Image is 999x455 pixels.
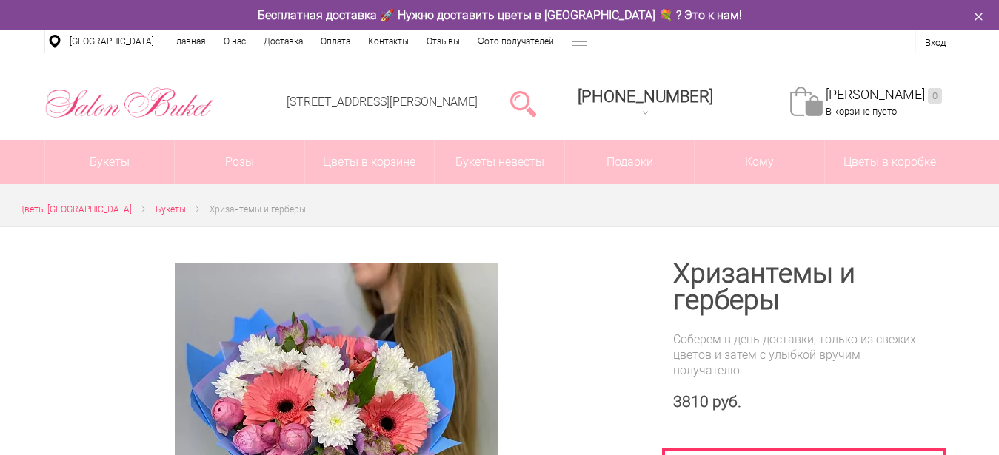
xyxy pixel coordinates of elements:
span: [PHONE_NUMBER] [578,87,713,106]
ins: 0 [928,88,942,104]
span: Хризантемы и герберы [210,204,306,215]
a: [GEOGRAPHIC_DATA] [61,30,163,53]
div: Бесплатная доставка 🚀 Нужно доставить цветы в [GEOGRAPHIC_DATA] 💐 ? Это к нам! [33,7,966,23]
span: Цветы [GEOGRAPHIC_DATA] [18,204,132,215]
span: В корзине пусто [826,106,897,117]
a: [PERSON_NAME] [826,87,942,104]
a: Отзывы [418,30,469,53]
a: Главная [163,30,215,53]
a: Цветы [GEOGRAPHIC_DATA] [18,202,132,218]
img: Цветы Нижний Новгород [44,84,214,122]
a: Букеты [45,140,175,184]
a: Розы [175,140,304,184]
span: Букеты [156,204,186,215]
div: 3810 руб. [673,393,929,411]
div: Соберем в день доставки, только из свежих цветов и затем с улыбкой вручим получателю. [673,331,929,378]
a: [STREET_ADDRESS][PERSON_NAME] [287,95,478,109]
a: [PHONE_NUMBER] [569,82,722,124]
span: Кому [695,140,824,184]
a: Букеты [156,202,186,218]
a: Подарки [565,140,695,184]
a: О нас [215,30,255,53]
a: Фото получателей [469,30,563,53]
h1: Хризантемы и герберы [673,260,929,314]
a: Букеты невесты [435,140,564,184]
a: Доставка [255,30,312,53]
a: Контакты [359,30,418,53]
a: Цветы в коробке [825,140,955,184]
a: Вход [925,37,946,48]
a: Цветы в корзине [305,140,435,184]
a: Оплата [312,30,359,53]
